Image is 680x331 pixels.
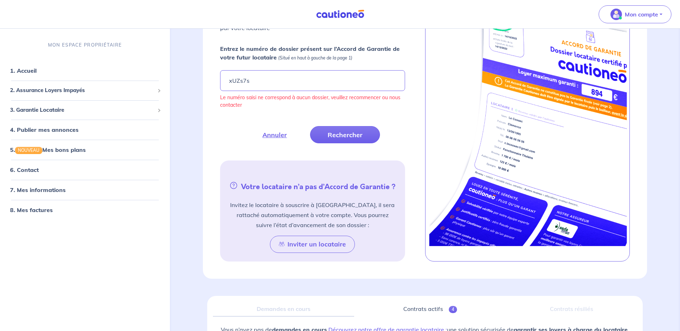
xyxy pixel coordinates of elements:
p: Le numéro saisi ne correspond à aucun dossier, veuillez recommencer ou nous contacter [220,94,405,109]
div: 5.NOUVEAUMes bons plans [3,143,167,157]
div: 8. Mes factures [3,203,167,217]
a: Contrats actifs4 [360,302,501,317]
a: 1. Accueil [10,67,37,75]
a: 8. Mes factures [10,207,53,214]
a: 5.NOUVEAUMes bons plans [10,147,86,154]
a: 7. Mes informations [10,187,66,194]
div: 7. Mes informations [3,183,167,197]
div: 1. Accueil [3,64,167,78]
img: Cautioneo [313,10,367,19]
p: MON ESPACE PROPRIÉTAIRE [48,42,122,48]
button: Rechercher [310,126,380,143]
div: 2. Assurance Loyers Impayés [3,84,167,98]
strong: Entrez le numéro de dossier présent sur l’Accord de Garantie de votre futur locataire [220,45,400,61]
em: (Situé en haut à gauche de la page 1) [278,55,352,61]
a: 4. Publier mes annonces [10,126,79,134]
button: Annuler [245,126,304,143]
div: 4. Publier mes annonces [3,123,167,137]
button: Inviter un locataire [270,236,355,253]
span: 2. Assurance Loyers Impayés [10,87,154,95]
p: Invitez le locataire à souscrire à [GEOGRAPHIC_DATA], il sera rattaché automatiquement à votre co... [229,200,396,230]
a: 6. Contact [10,167,39,174]
div: 3. Garantie Locataire [3,103,167,117]
img: illu_account_valid_menu.svg [610,9,622,20]
div: 6. Contact [3,163,167,177]
h5: Votre locataire n’a pas d’Accord de Garantie ? [223,181,402,191]
p: Mon compte [625,10,658,19]
input: Ex : 453678 [220,70,405,91]
button: illu_account_valid_menu.svgMon compte [599,5,671,23]
span: 3. Garantie Locataire [10,106,154,114]
span: 4 [449,306,457,313]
